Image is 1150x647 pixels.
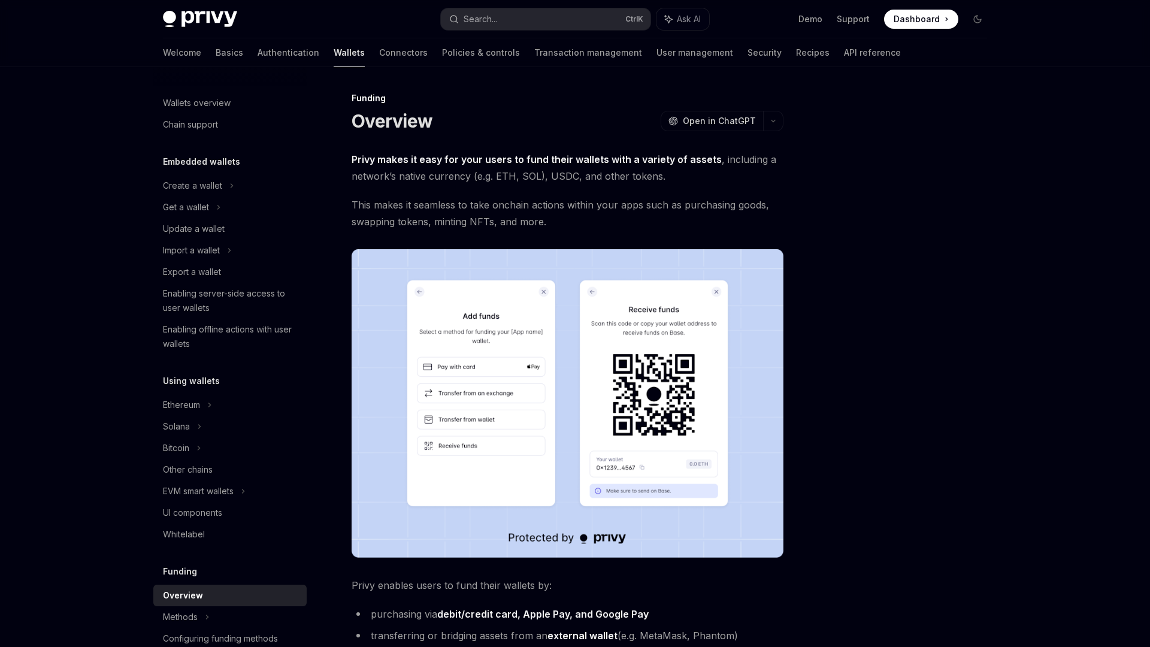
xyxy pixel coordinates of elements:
[352,577,783,594] span: Privy enables users to fund their wallets by:
[163,222,225,236] div: Update a wallet
[442,38,520,67] a: Policies & controls
[547,630,618,642] a: external wallet
[968,10,987,29] button: Toggle dark mode
[153,502,307,524] a: UI components
[163,243,220,258] div: Import a wallet
[163,462,213,477] div: Other chains
[163,441,189,455] div: Bitcoin
[153,459,307,480] a: Other chains
[844,38,901,67] a: API reference
[163,506,222,520] div: UI components
[352,249,783,558] img: images/Funding.png
[798,13,822,25] a: Demo
[163,374,220,388] h5: Using wallets
[379,38,428,67] a: Connectors
[163,179,222,193] div: Create a wallet
[656,38,733,67] a: User management
[153,92,307,114] a: Wallets overview
[153,585,307,606] a: Overview
[352,153,722,165] strong: Privy makes it easy for your users to fund their wallets with a variety of assets
[153,524,307,545] a: Whitelabel
[352,606,783,622] li: purchasing via
[441,8,650,30] button: Search...CtrlK
[352,196,783,230] span: This makes it seamless to take onchain actions within your apps such as purchasing goods, swappin...
[437,608,649,621] a: debit/credit card, Apple Pay, and Google Pay
[163,155,240,169] h5: Embedded wallets
[352,151,783,185] span: , including a network’s native currency (e.g. ETH, SOL), USDC, and other tokens.
[352,627,783,644] li: transferring or bridging assets from an (e.g. MetaMask, Phantom)
[163,484,234,498] div: EVM smart wallets
[163,588,203,603] div: Overview
[661,111,763,131] button: Open in ChatGPT
[163,398,200,412] div: Ethereum
[163,322,299,351] div: Enabling offline actions with user wallets
[163,610,198,624] div: Methods
[464,12,497,26] div: Search...
[163,96,231,110] div: Wallets overview
[683,115,756,127] span: Open in ChatGPT
[625,14,643,24] span: Ctrl K
[153,218,307,240] a: Update a wallet
[163,11,237,28] img: dark logo
[796,38,830,67] a: Recipes
[163,200,209,214] div: Get a wallet
[163,38,201,67] a: Welcome
[258,38,319,67] a: Authentication
[163,286,299,315] div: Enabling server-side access to user wallets
[656,8,709,30] button: Ask AI
[153,319,307,355] a: Enabling offline actions with user wallets
[153,114,307,135] a: Chain support
[163,564,197,579] h5: Funding
[677,13,701,25] span: Ask AI
[534,38,642,67] a: Transaction management
[216,38,243,67] a: Basics
[163,419,190,434] div: Solana
[163,631,278,646] div: Configuring funding methods
[747,38,782,67] a: Security
[547,630,618,642] strong: external wallet
[163,527,205,542] div: Whitelabel
[153,283,307,319] a: Enabling server-side access to user wallets
[352,110,432,132] h1: Overview
[334,38,365,67] a: Wallets
[894,13,940,25] span: Dashboard
[837,13,870,25] a: Support
[163,265,221,279] div: Export a wallet
[352,92,783,104] div: Funding
[884,10,958,29] a: Dashboard
[163,117,218,132] div: Chain support
[153,261,307,283] a: Export a wallet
